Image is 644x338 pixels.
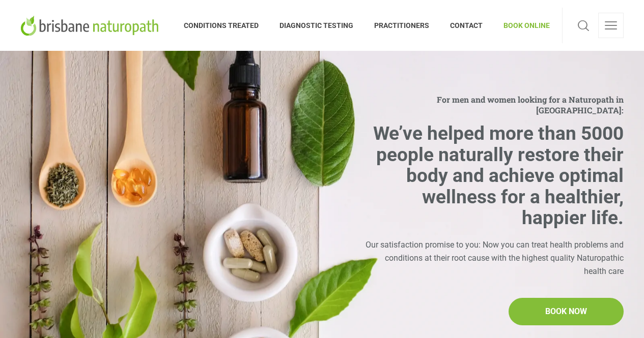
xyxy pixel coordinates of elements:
[364,8,440,43] a: PRACTITIONERS
[440,17,493,34] span: CONTACT
[363,238,624,278] div: Our satisfaction promise to you: Now you can treat health problems and conditions at their root c...
[269,8,364,43] a: DIAGNOSTIC TESTING
[545,305,587,318] span: BOOK NOW
[509,298,624,325] a: BOOK NOW
[184,17,269,34] span: CONDITIONS TREATED
[20,15,162,36] img: Brisbane Naturopath
[493,17,550,34] span: BOOK ONLINE
[364,17,440,34] span: PRACTITIONERS
[184,8,269,43] a: CONDITIONS TREATED
[20,8,162,43] a: Brisbane Naturopath
[363,123,624,228] h2: We’ve helped more than 5000 people naturally restore their body and achieve optimal wellness for ...
[493,8,550,43] a: BOOK ONLINE
[269,17,364,34] span: DIAGNOSTIC TESTING
[440,8,493,43] a: CONTACT
[363,94,624,115] span: For men and women looking for a Naturopath in [GEOGRAPHIC_DATA]:
[575,13,592,38] a: Search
